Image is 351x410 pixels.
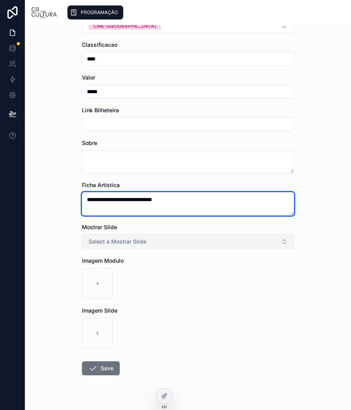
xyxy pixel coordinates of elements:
[81,9,118,16] span: PROGRAMAÇÃO
[82,41,117,48] span: Classificacao
[82,182,120,188] span: Ficha Artistica
[82,107,119,113] span: Link Bilheteira
[82,224,117,230] span: Mostrar Slide
[82,307,117,314] span: Imagem Slide
[82,257,124,264] span: Imagem Modulo
[82,361,120,375] button: Save
[64,4,345,21] div: scrollable content
[89,238,146,246] span: Select a Mostrar Slide
[93,23,156,30] div: CINE-[GEOGRAPHIC_DATA]
[82,18,294,33] button: Select Button
[31,6,57,19] img: App logo
[82,234,294,249] button: Select Button
[82,74,95,81] span: Valor
[67,5,123,19] a: PROGRAMAÇÃO
[82,140,97,146] span: Sobre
